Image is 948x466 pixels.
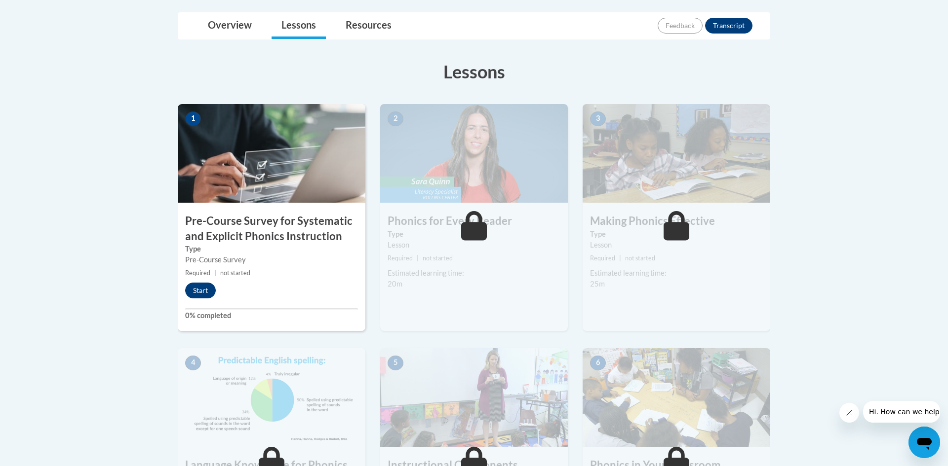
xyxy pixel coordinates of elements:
[178,59,770,84] h3: Lessons
[388,240,560,251] div: Lesson
[185,244,358,254] label: Type
[336,13,401,39] a: Resources
[272,13,326,39] a: Lessons
[590,254,615,262] span: Required
[590,356,606,370] span: 6
[658,18,703,34] button: Feedback
[583,214,770,229] h3: Making Phonics Effective
[590,229,763,240] label: Type
[380,214,568,229] h3: Phonics for Every Reader
[388,254,413,262] span: Required
[380,348,568,447] img: Course Image
[185,283,216,298] button: Start
[388,111,403,126] span: 2
[185,254,358,265] div: Pre-Course Survey
[185,269,210,277] span: Required
[185,310,358,321] label: 0% completed
[863,401,940,423] iframe: Message from company
[185,111,201,126] span: 1
[388,356,403,370] span: 5
[423,254,453,262] span: not started
[178,104,365,203] img: Course Image
[214,269,216,277] span: |
[388,280,402,288] span: 20m
[619,254,621,262] span: |
[590,240,763,251] div: Lesson
[417,254,419,262] span: |
[220,269,250,277] span: not started
[583,104,770,203] img: Course Image
[178,348,365,447] img: Course Image
[705,18,752,34] button: Transcript
[590,280,605,288] span: 25m
[380,104,568,203] img: Course Image
[388,268,560,279] div: Estimated learning time:
[625,254,655,262] span: not started
[590,111,606,126] span: 3
[185,356,201,370] span: 4
[590,268,763,279] div: Estimated learning time:
[388,229,560,240] label: Type
[6,7,80,15] span: Hi. How can we help?
[178,214,365,244] h3: Pre-Course Survey for Systematic and Explicit Phonics Instruction
[583,348,770,447] img: Course Image
[198,13,262,39] a: Overview
[839,403,859,423] iframe: Close message
[908,427,940,458] iframe: Button to launch messaging window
